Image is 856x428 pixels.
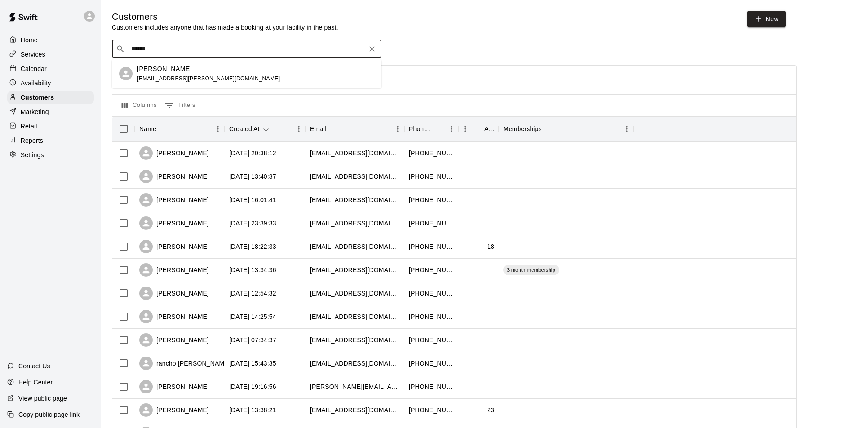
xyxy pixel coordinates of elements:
button: Sort [542,123,554,135]
div: [PERSON_NAME] [139,310,209,323]
a: Home [7,33,94,47]
button: Sort [260,123,272,135]
p: Marketing [21,107,49,116]
div: [PERSON_NAME] [139,193,209,207]
div: +14803401518 [409,406,454,415]
a: Reports [7,134,94,147]
div: 2025-08-16 13:40:37 [229,172,276,181]
div: +16035404584 [409,219,454,228]
div: +15099897322 [409,265,454,274]
p: View public page [18,394,67,403]
div: +14803750366 [409,195,454,204]
h5: Customers [112,11,338,23]
div: +18184808698 [409,312,454,321]
p: Reports [21,136,43,145]
p: [PERSON_NAME] [137,64,192,74]
button: Menu [292,122,306,136]
button: Menu [620,122,634,136]
div: +14802448541 [409,382,454,391]
div: +14802615323 [409,289,454,298]
div: [PERSON_NAME] [139,403,209,417]
div: 2025-08-12 07:34:37 [229,335,276,344]
div: [PERSON_NAME] [139,263,209,277]
div: Phone Number [409,116,432,141]
a: Settings [7,148,94,162]
div: Search customers by name or email [112,40,381,58]
div: +15202627095 [409,335,454,344]
p: Copy public page link [18,410,80,419]
div: 2025-08-11 15:43:35 [229,359,276,368]
div: +15623313669 [409,359,454,368]
div: Memberships [503,116,542,141]
div: chapmantribewa@gmail.com [310,265,400,274]
div: Created At [229,116,260,141]
div: 2025-08-16 20:38:12 [229,149,276,158]
div: resquivel25@gmail.com [310,172,400,181]
div: 2025-08-13 12:54:32 [229,289,276,298]
div: 2025-08-09 19:16:56 [229,382,276,391]
p: Home [21,35,38,44]
div: 23 [487,406,494,415]
p: Contact Us [18,362,50,371]
div: ril2168709@maricopa.edu [310,289,400,298]
span: 3 month membership [503,266,559,274]
div: [PERSON_NAME] [139,216,209,230]
a: Retail [7,119,94,133]
p: Help Center [18,378,53,387]
a: Marketing [7,105,94,119]
p: Services [21,50,45,59]
button: Sort [156,123,169,135]
button: Sort [472,123,484,135]
div: gixxerrrr@gmail.com [310,219,400,228]
div: eliapalencia@icloud.com [310,242,400,251]
a: Services [7,48,94,61]
div: 2025-08-15 16:01:41 [229,195,276,204]
a: Customers [7,91,94,104]
div: [PERSON_NAME] [139,380,209,393]
div: 2025-08-13 18:22:33 [229,242,276,251]
p: Availability [21,79,51,88]
div: +14802369671 [409,172,454,181]
p: Customers includes anyone that has made a booking at your facility in the past. [112,23,338,32]
div: 2025-08-12 14:25:54 [229,312,276,321]
div: Age [484,116,494,141]
div: Email [306,116,404,141]
p: Calendar [21,64,47,73]
div: Name [135,116,225,141]
div: Name [139,116,156,141]
div: 2025-08-13 23:39:33 [229,219,276,228]
div: [PERSON_NAME] [139,240,209,253]
div: drewwoody07@gmail.com [310,406,400,415]
button: Sort [432,123,445,135]
p: Settings [21,150,44,159]
div: +14807036957 [409,149,454,158]
div: [PERSON_NAME] [139,146,209,160]
div: jefferyhensel@yahoo.com [310,149,400,158]
p: Retail [21,122,37,131]
div: rancho [PERSON_NAME] [139,357,231,370]
div: [PERSON_NAME] [139,287,209,300]
div: 2025-08-13 13:34:36 [229,265,276,274]
div: Created At [225,116,306,141]
button: Sort [326,123,339,135]
a: Calendar [7,62,94,75]
div: [PERSON_NAME] [139,333,209,347]
div: vryanroco@gmail.com [310,312,400,321]
div: Donnie Peters [119,67,133,80]
button: Select columns [120,98,159,113]
div: 2025-08-07 13:38:21 [229,406,276,415]
button: Menu [458,122,472,136]
div: mdlagarcia21@gmail.com [310,195,400,204]
button: Show filters [163,98,198,113]
a: New [747,11,786,27]
div: Memberships [499,116,634,141]
div: 3 month membership [503,265,559,275]
div: +19282471341 [409,242,454,251]
div: danielsroy5@gmail.com [310,335,400,344]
